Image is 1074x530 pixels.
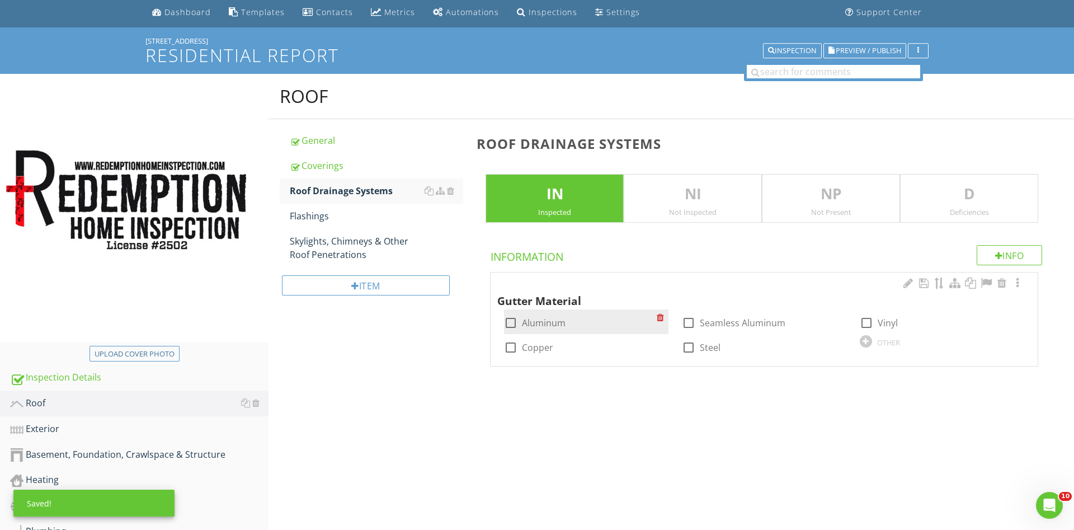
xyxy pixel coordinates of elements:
[95,349,175,360] div: Upload cover photo
[10,396,268,411] div: Roof
[282,275,450,296] div: Item
[10,370,268,385] div: Inspection Details
[241,7,285,17] div: Templates
[700,317,785,329] label: Seamless Aluminum
[280,85,328,107] div: Roof
[298,2,357,23] a: Contacts
[606,7,640,17] div: Settings
[316,7,353,17] div: Contacts
[1036,492,1063,519] iframe: Intercom live chat
[13,490,175,517] div: Saved!
[290,234,463,261] div: Skylights, Chimneys & Other Roof Penetrations
[512,2,582,23] a: Inspections
[763,45,822,55] a: Inspection
[522,342,553,353] label: Copper
[877,338,900,347] div: OTHER
[145,36,929,45] div: [STREET_ADDRESS]
[836,47,901,54] span: Preview / Publish
[148,2,215,23] a: Dashboard
[591,2,644,23] a: Settings
[763,43,822,59] button: Inspection
[486,208,623,217] div: Inspected
[10,473,268,487] div: Heating
[747,65,920,78] input: search for comments
[878,317,898,329] label: Vinyl
[823,45,906,55] a: Preview / Publish
[290,184,463,198] div: Roof Drainage Systems
[529,7,577,17] div: Inspections
[89,346,180,362] button: Upload cover photo
[10,422,268,437] div: Exterior
[841,2,926,23] a: Support Center
[486,183,623,205] p: IN
[10,448,268,462] div: Basement, Foundation, Crawlspace & Structure
[446,7,499,17] div: Automations
[290,134,463,147] div: General
[290,209,463,223] div: Flashings
[384,7,415,17] div: Metrics
[10,499,268,513] div: Cooling
[477,136,1056,151] h3: Roof Drainage Systems
[290,159,463,172] div: Coverings
[901,208,1038,217] div: Deficiencies
[366,2,420,23] a: Metrics
[522,317,566,329] label: Aluminum
[901,183,1038,205] p: D
[624,183,761,205] p: NI
[497,277,1004,309] div: Gutter Material
[145,45,929,65] h1: Residential Report
[624,208,761,217] div: Not Inspected
[428,2,503,23] a: Automations (Basic)
[762,208,899,217] div: Not Present
[164,7,211,17] div: Dashboard
[856,7,922,17] div: Support Center
[224,2,289,23] a: Templates
[977,245,1043,265] div: Info
[700,342,720,353] label: Steel
[823,43,906,59] button: Preview / Publish
[491,245,1042,264] h4: Information
[768,47,817,55] div: Inspection
[1059,492,1072,501] span: 10
[762,183,899,205] p: NP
